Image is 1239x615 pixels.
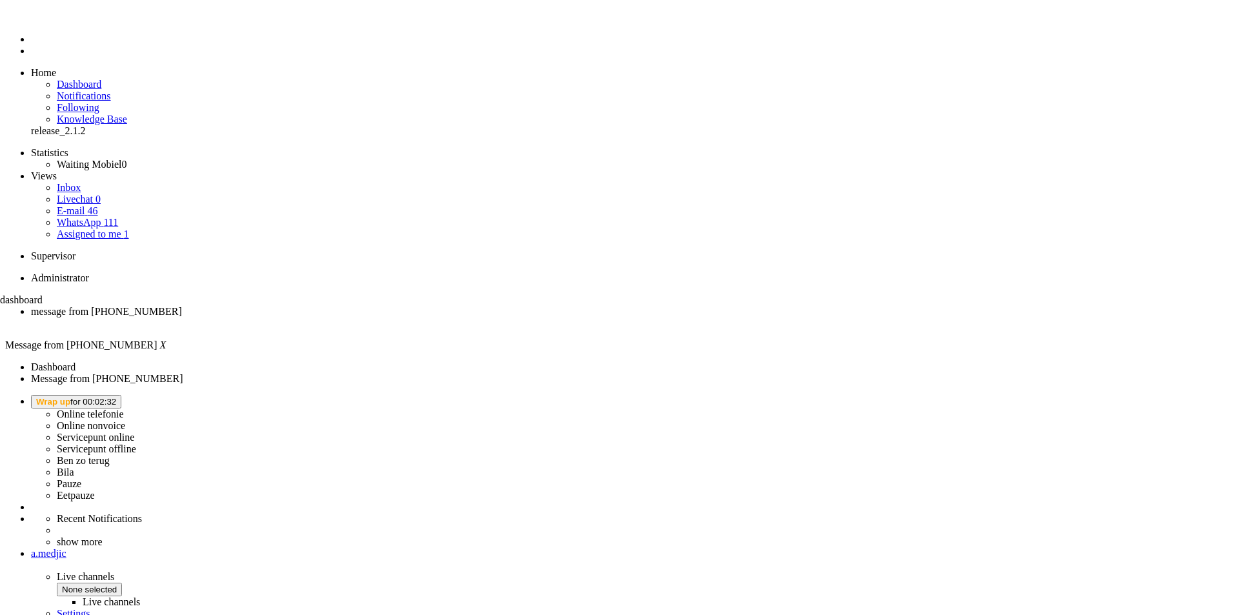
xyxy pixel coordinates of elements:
[57,159,126,170] a: Waiting Mobiel
[31,147,1234,159] li: Statistics
[31,250,1234,262] li: Supervisor
[57,194,93,205] span: Livechat
[57,228,129,239] a: Assigned to me 1
[31,361,1234,373] li: Dashboard
[31,10,54,21] a: Omnidesk
[36,397,70,407] span: Wrap up
[5,5,188,28] body: Rich Text Area. Press ALT-0 for help.
[57,583,122,596] button: None selected
[31,318,1234,329] div: Close tab
[31,170,1234,182] li: Views
[57,490,95,501] label: Eetpauze
[62,585,117,594] span: None selected
[31,67,1234,79] li: Home menu item
[5,10,1234,57] ul: Menu
[31,395,121,408] button: Wrap upfor 00:02:32
[31,306,182,317] span: message from [PHONE_NUMBER]
[57,420,125,431] label: Online nonvoice
[88,205,98,216] span: 46
[57,205,85,216] span: E-mail
[57,217,118,228] a: WhatsApp 111
[57,478,81,489] label: Pauze
[57,228,121,239] span: Assigned to me
[57,182,81,193] a: Inbox
[160,339,166,350] i: X
[57,443,136,454] label: Servicepunt offline
[31,548,1234,560] a: a.medjic
[83,596,140,607] label: Live channels
[57,513,1234,525] li: Recent Notifications
[31,395,1234,501] li: Wrap upfor 00:02:32 Online telefonieOnline nonvoiceServicepunt onlineServicepunt offlineBen zo te...
[57,205,98,216] a: E-mail 46
[5,67,1234,137] ul: dashboard menu items
[57,114,127,125] span: Knowledge Base
[31,45,1234,57] li: Tickets menu
[96,194,101,205] span: 0
[57,455,110,466] label: Ben zo terug
[5,339,157,350] span: Message from [PHONE_NUMBER]
[57,217,101,228] span: WhatsApp
[57,408,124,419] label: Online telefonie
[57,571,1234,608] span: Live channels
[124,228,129,239] span: 1
[31,125,85,136] span: release_2.1.2
[31,306,1234,329] li: 4124
[57,79,101,90] a: Dashboard menu item
[57,79,101,90] span: Dashboard
[57,467,74,478] label: Bila
[57,194,101,205] a: Livechat 0
[31,373,1234,385] li: Message from [PHONE_NUMBER]
[57,114,127,125] a: Knowledge base
[31,272,1234,284] li: Administrator
[103,217,118,228] span: 111
[57,432,134,443] label: Servicepunt online
[31,34,1234,45] li: Dashboard menu
[57,102,99,113] a: Following
[57,90,111,101] a: Notifications menu item
[36,397,116,407] span: for 00:02:32
[57,90,111,101] span: Notifications
[57,536,103,547] a: show more
[121,159,126,170] span: 0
